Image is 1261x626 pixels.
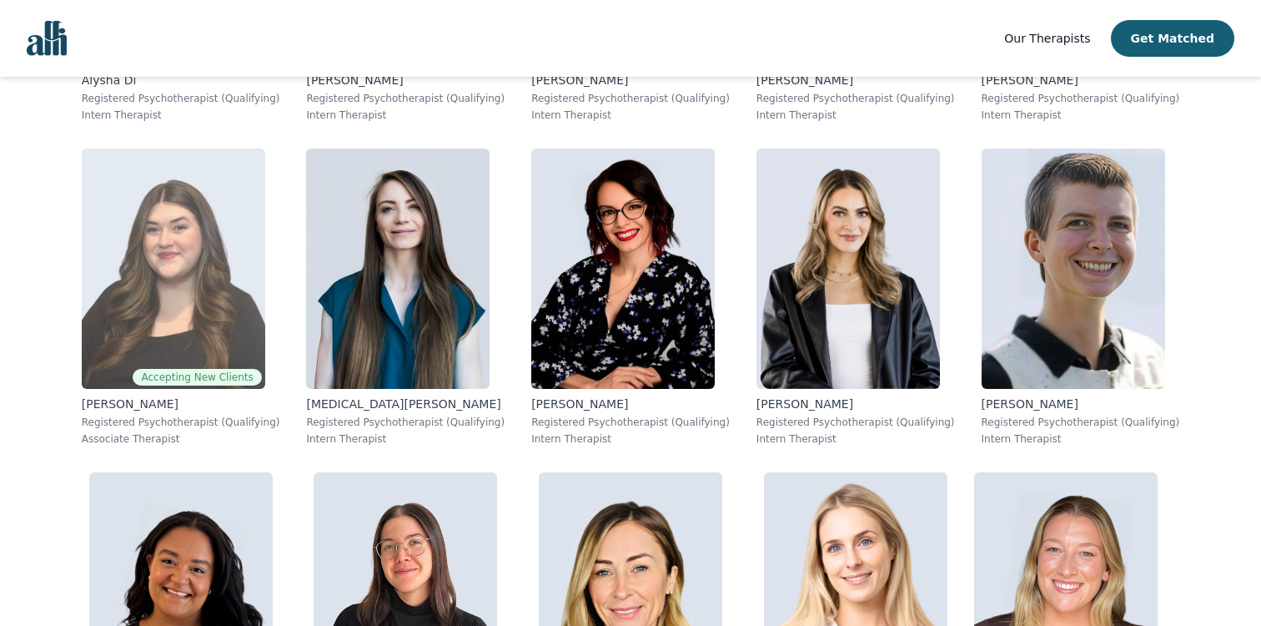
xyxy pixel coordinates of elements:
[1111,20,1234,57] button: Get Matched
[293,135,518,459] a: Alexia_Jones[MEDICAL_DATA][PERSON_NAME]Registered Psychotherapist (Qualifying)Intern Therapist
[756,416,955,429] p: Registered Psychotherapist (Qualifying)
[743,135,968,459] a: Chantelle_Ball[PERSON_NAME]Registered Psychotherapist (Qualifying)Intern Therapist
[968,135,1193,459] a: Ash_Shewchuk[PERSON_NAME]Registered Psychotherapist (Qualifying)Intern Therapist
[531,92,730,105] p: Registered Psychotherapist (Qualifying)
[27,21,67,56] img: alli logo
[756,149,940,389] img: Chantelle_Ball
[982,149,1165,389] img: Ash_Shewchuk
[756,109,955,122] p: Intern Therapist
[531,396,730,412] p: [PERSON_NAME]
[756,432,955,446] p: Intern Therapist
[982,432,1180,446] p: Intern Therapist
[1004,28,1090,48] a: Our Therapists
[531,109,730,122] p: Intern Therapist
[82,149,265,389] img: Olivia_Snow
[531,72,730,88] p: [PERSON_NAME]
[82,396,280,412] p: [PERSON_NAME]
[531,149,715,389] img: Nadine_Coleman
[82,109,280,122] p: Intern Therapist
[982,92,1180,105] p: Registered Psychotherapist (Qualifying)
[982,416,1180,429] p: Registered Psychotherapist (Qualifying)
[306,432,505,446] p: Intern Therapist
[1004,32,1090,45] span: Our Therapists
[306,109,505,122] p: Intern Therapist
[82,416,280,429] p: Registered Psychotherapist (Qualifying)
[306,92,505,105] p: Registered Psychotherapist (Qualifying)
[82,92,280,105] p: Registered Psychotherapist (Qualifying)
[82,432,280,446] p: Associate Therapist
[306,416,505,429] p: Registered Psychotherapist (Qualifying)
[982,396,1180,412] p: [PERSON_NAME]
[518,135,743,459] a: Nadine_Coleman[PERSON_NAME]Registered Psychotherapist (Qualifying)Intern Therapist
[531,432,730,446] p: Intern Therapist
[531,416,730,429] p: Registered Psychotherapist (Qualifying)
[756,72,955,88] p: [PERSON_NAME]
[982,109,1180,122] p: Intern Therapist
[133,369,261,386] span: Accepting New Clients
[306,149,490,389] img: Alexia_Jones
[82,72,280,88] p: Alysha Di
[306,396,505,412] p: [MEDICAL_DATA][PERSON_NAME]
[982,72,1180,88] p: [PERSON_NAME]
[306,72,505,88] p: [PERSON_NAME]
[68,135,294,459] a: Olivia_SnowAccepting New Clients[PERSON_NAME]Registered Psychotherapist (Qualifying)Associate The...
[756,92,955,105] p: Registered Psychotherapist (Qualifying)
[756,396,955,412] p: [PERSON_NAME]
